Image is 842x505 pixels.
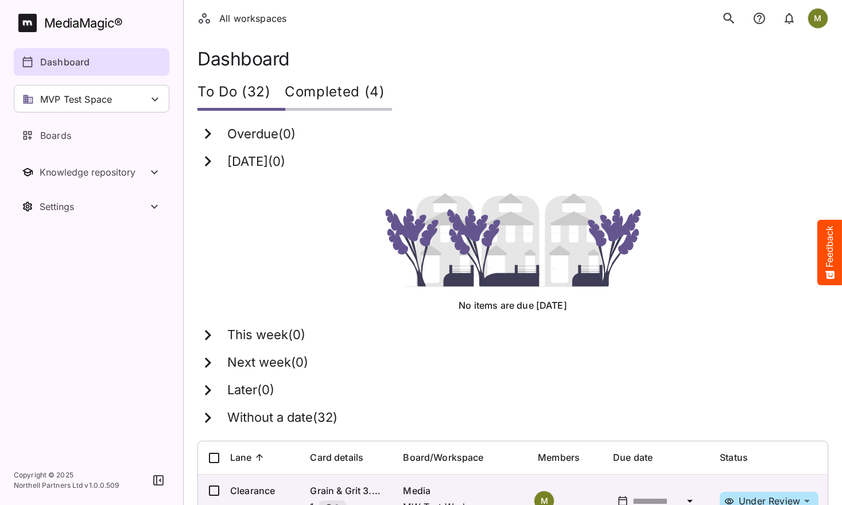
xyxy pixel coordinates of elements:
[376,193,650,287] img: no_tasks.svg
[14,158,169,186] nav: Knowledge repository
[197,48,828,69] h1: Dashboard
[14,470,119,480] p: Copyright © 2025
[778,6,801,30] button: notifications
[14,158,169,186] button: Toggle Knowledge repository
[40,129,71,142] p: Boards
[14,48,169,76] a: Dashboard
[227,127,296,142] h3: Overdue ( 0 )
[18,14,169,32] a: MediaMagic®
[720,450,748,464] p: Status
[310,450,363,464] p: Card details
[613,450,653,464] p: Due date
[227,154,285,169] h3: [DATE] ( 0 )
[227,383,274,398] h3: Later ( 0 )
[285,76,392,111] div: Completed (4)
[403,450,483,464] p: Board/Workspace
[14,122,169,149] a: Boards
[227,410,337,425] h3: Without a date ( 32 )
[14,480,119,491] p: Northell Partners Ltd v 1.0.0.509
[748,6,771,30] button: notifications
[14,193,169,220] nav: Settings
[230,450,252,464] p: Lane
[40,55,90,69] p: Dashboard
[227,328,305,343] h3: This week ( 0 )
[40,92,112,106] p: MVP Test Space
[538,450,580,464] p: Members
[230,484,292,498] p: Clearance
[197,76,285,111] div: To Do (32)
[817,220,842,285] button: Feedback
[403,484,519,498] p: Media
[808,8,828,29] div: M
[44,14,123,33] div: MediaMagic ®
[40,166,148,178] div: Knowledge repository
[717,6,741,30] button: search
[14,193,169,220] button: Toggle Settings
[310,484,385,498] p: Grain & Grit 3.31 20251013
[40,201,148,212] div: Settings
[227,355,308,370] h3: Next week ( 0 )
[459,298,566,312] p: No items are due [DATE]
